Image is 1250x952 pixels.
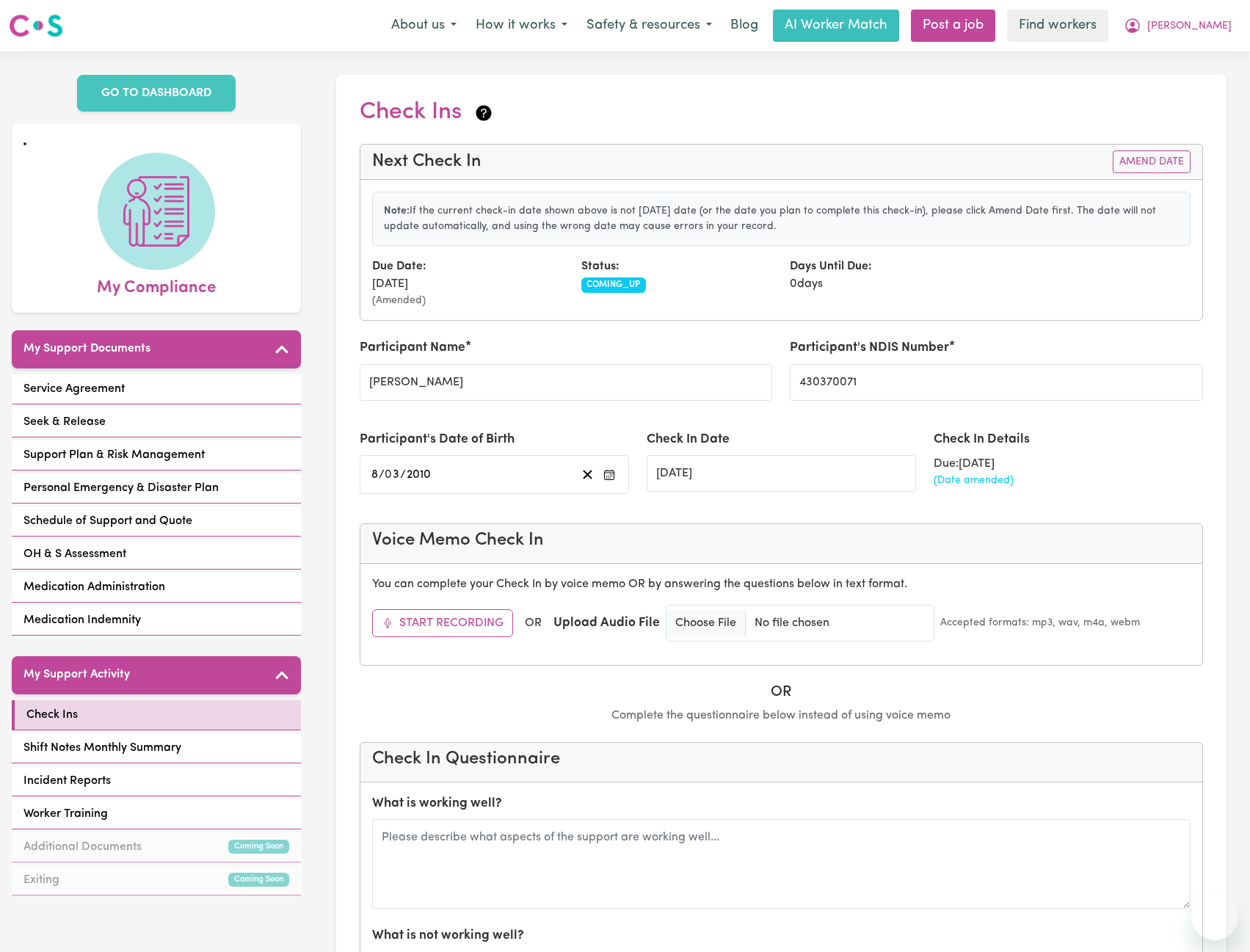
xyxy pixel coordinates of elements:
[12,865,301,895] a: ExitingComing Soon
[97,270,216,301] span: My Compliance
[12,440,301,470] a: Support Plan & Risk Management
[23,479,219,497] span: Personal Emergency & Disaster Plan
[382,10,466,41] button: About us
[12,573,301,603] a: Medication Administration
[1147,18,1232,34] span: [PERSON_NAME]
[23,578,165,596] span: Medication Administration
[773,10,899,42] a: AI Worker Match
[23,668,130,682] h5: My Support Activity
[23,153,289,301] a: My Compliance
[12,766,301,796] a: Incident Reports
[1113,150,1191,173] button: Amend Date
[400,468,406,482] span: /
[581,261,619,272] strong: Status:
[12,799,301,829] a: Worker Training
[23,772,111,790] span: Incident Reports
[372,926,524,945] label: What is not working well?
[911,10,995,42] a: Post a job
[77,75,236,112] a: GO TO DASHBOARD
[790,338,949,357] label: Participant's NDIS Number
[1191,893,1238,940] iframe: Button to launch messaging window
[23,871,59,889] span: Exiting
[371,465,379,484] input: --
[372,261,426,272] strong: Due Date:
[781,258,990,308] div: 0 days
[23,805,108,823] span: Worker Training
[360,98,494,126] h2: Check Ins
[372,575,1191,593] p: You can complete your Check In by voice memo OR by answering the questions below in text format.
[384,203,1179,234] p: If the current check-in date shown above is not [DATE] date (or the date you plan to complete thi...
[360,707,1203,724] p: Complete the questionnaire below instead of using voice memo
[372,151,482,172] h4: Next Check In
[23,838,142,856] span: Additional Documents
[23,739,181,757] span: Shift Notes Monthly Summary
[934,455,1203,473] div: Due: [DATE]
[12,407,301,437] a: Seek & Release
[23,545,126,563] span: OH & S Assessment
[940,615,1140,631] small: Accepted formats: mp3, wav, m4a, webm
[228,873,289,887] small: Coming Soon
[12,539,301,570] a: OH & S Assessment
[372,293,564,308] small: (Amended)
[23,413,106,431] span: Seek & Release
[372,749,1191,770] h4: Check In Questionnaire
[9,12,63,39] img: Careseekers logo
[363,258,573,308] div: [DATE]
[790,261,872,272] strong: Days Until Due:
[466,10,577,41] button: How it works
[23,512,192,530] span: Schedule of Support and Quote
[12,700,301,730] a: Check Ins
[379,468,385,482] span: /
[360,430,515,449] label: Participant's Date of Birth
[12,330,301,368] button: My Support Documents
[372,794,502,813] label: What is working well?
[12,733,301,763] a: Shift Notes Monthly Summary
[23,342,150,356] h5: My Support Documents
[722,10,767,42] a: Blog
[1114,10,1241,41] button: My Account
[372,609,513,637] button: Start Recording
[360,683,1203,701] h5: OR
[406,465,432,484] input: ----
[12,506,301,537] a: Schedule of Support and Quote
[385,465,400,484] input: --
[12,832,301,862] a: Additional DocumentsComing Soon
[228,840,289,854] small: Coming Soon
[1007,10,1108,42] a: Find workers
[525,614,542,632] span: OR
[934,473,1203,488] div: (Date amended)
[12,656,301,694] button: My Support Activity
[385,469,392,481] span: 0
[12,374,301,404] a: Service Agreement
[581,277,647,292] span: COMING_UP
[384,206,410,217] strong: Note:
[553,614,660,633] label: Upload Audio File
[26,706,78,724] span: Check Ins
[647,430,730,449] label: Check In Date
[12,606,301,636] a: Medication Indemnity
[23,611,141,629] span: Medication Indemnity
[23,446,205,464] span: Support Plan & Risk Management
[360,338,465,357] label: Participant Name
[934,430,1030,449] label: Check In Details
[577,10,722,41] button: Safety & resources
[23,380,125,398] span: Service Agreement
[9,9,63,43] a: Careseekers logo
[372,530,1191,551] h4: Voice Memo Check In
[12,473,301,504] a: Personal Emergency & Disaster Plan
